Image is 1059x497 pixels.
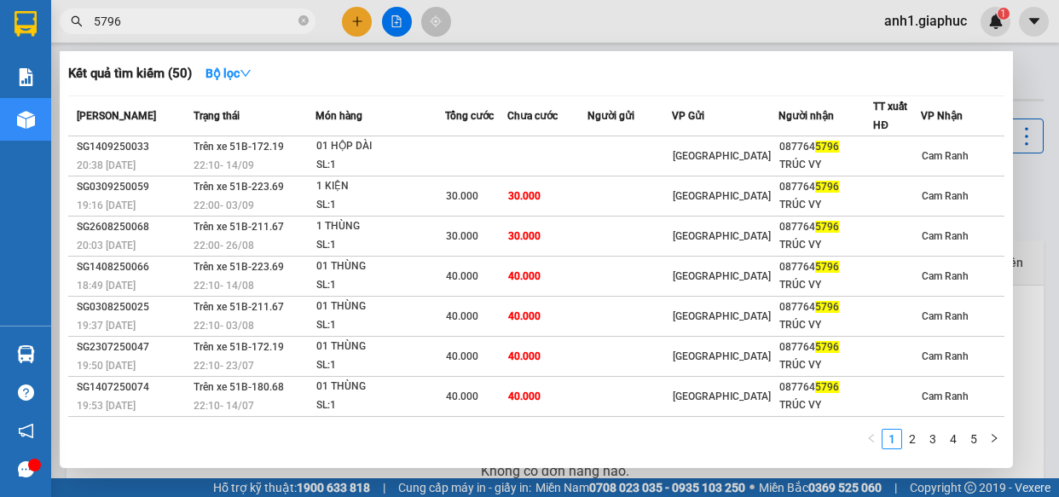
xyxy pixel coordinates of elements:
span: Trạng thái [194,110,240,122]
input: Tìm tên, số ĐT hoặc mã đơn [94,12,295,31]
span: 5796 [815,301,839,313]
div: SL: 1 [316,276,444,295]
a: 4 [944,430,963,448]
span: Trên xe 51B-172.19 [194,341,284,353]
div: 087764 [779,379,872,396]
span: [GEOGRAPHIC_DATA] [673,310,771,322]
span: Cam Ranh [922,310,969,322]
div: 01 THÙNG [316,298,444,316]
span: Cam Ranh [922,230,969,242]
div: TRÚC VY [779,276,872,294]
div: 087764 [779,258,872,276]
div: SG1407250074 [77,379,188,396]
span: 40.000 [446,350,478,362]
span: 18:49 [DATE] [77,280,136,292]
div: 087764 [779,178,872,196]
span: notification [18,423,34,439]
span: [PERSON_NAME] [77,110,156,122]
span: 40.000 [508,350,541,362]
span: VP Nhận [921,110,963,122]
button: Bộ lọcdown [192,60,265,87]
span: 30.000 [508,190,541,202]
span: 5796 [815,341,839,353]
li: 2 [902,429,923,449]
span: 19:37 [DATE] [77,320,136,332]
a: 2 [903,430,922,448]
span: Cam Ranh [922,150,969,162]
span: question-circle [18,384,34,401]
span: TT xuất HĐ [873,101,907,131]
span: search [71,15,83,27]
span: Cam Ranh [922,190,969,202]
span: Trên xe 51B-223.69 [194,261,284,273]
span: 40.000 [446,390,478,402]
span: 40.000 [446,310,478,322]
div: SG0707250066 [77,419,188,436]
span: [GEOGRAPHIC_DATA] [673,190,771,202]
img: warehouse-icon [17,345,35,363]
span: 30.000 [508,230,541,242]
span: Cam Ranh [922,350,969,362]
span: 22:00 - 03/09 [194,199,254,211]
div: SL: 1 [316,316,444,335]
li: 3 [923,429,943,449]
div: TRÚC VY [779,196,872,214]
span: right [989,433,999,443]
span: 5796 [815,181,839,193]
div: SG2608250068 [77,218,188,236]
div: SG0308250025 [77,298,188,316]
li: Previous Page [861,429,882,449]
div: TRÚC VY [779,356,872,374]
span: 40.000 [508,390,541,402]
div: SG2307250047 [77,338,188,356]
span: Trên xe 51B-223.69 [194,181,284,193]
span: 5796 [815,141,839,153]
img: solution-icon [17,68,35,86]
span: Món hàng [315,110,362,122]
li: 5 [964,429,984,449]
span: 20:38 [DATE] [77,159,136,171]
a: 1 [882,430,901,448]
span: 22:00 - 26/08 [194,240,254,251]
div: SL: 1 [316,156,444,175]
span: 19:53 [DATE] [77,400,136,412]
span: 40.000 [508,270,541,282]
li: Next Page [984,429,1004,449]
div: SL: 1 [316,356,444,375]
span: close-circle [298,15,309,26]
div: 087764 [779,338,872,356]
span: [GEOGRAPHIC_DATA] [673,390,771,402]
span: 22:10 - 14/08 [194,280,254,292]
h3: Kết quả tìm kiếm ( 50 ) [68,65,192,83]
span: 30.000 [446,190,478,202]
div: 1 KIỆN [316,177,444,196]
div: SL: 1 [316,236,444,255]
div: SL: 1 [316,196,444,215]
div: 01 HỘP DÀI [316,137,444,156]
span: Cam Ranh [922,390,969,402]
li: 1 [882,429,902,449]
span: Người nhận [778,110,834,122]
span: [GEOGRAPHIC_DATA] [673,230,771,242]
span: 30.000 [446,230,478,242]
span: Trên xe 51B-172.19 [194,141,284,153]
span: [GEOGRAPHIC_DATA] [673,270,771,282]
div: SL: 1 [316,396,444,415]
span: Trên xe 51B-211.67 [194,301,284,313]
div: SG0309250059 [77,178,188,196]
img: logo-vxr [14,11,37,37]
span: Người gửi [587,110,634,122]
div: 1 THÙNG [316,217,444,236]
span: 19:16 [DATE] [77,199,136,211]
span: [GEOGRAPHIC_DATA] [673,150,771,162]
span: 40.000 [508,310,541,322]
span: 20:03 [DATE] [77,240,136,251]
img: warehouse-icon [17,111,35,129]
div: TRÚC VY [779,316,872,334]
span: 19:50 [DATE] [77,360,136,372]
span: close-circle [298,14,309,30]
span: Trên xe 51B-211.67 [194,221,284,233]
div: 01 THÙNG [316,257,444,276]
button: right [984,429,1004,449]
span: message [18,461,34,477]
